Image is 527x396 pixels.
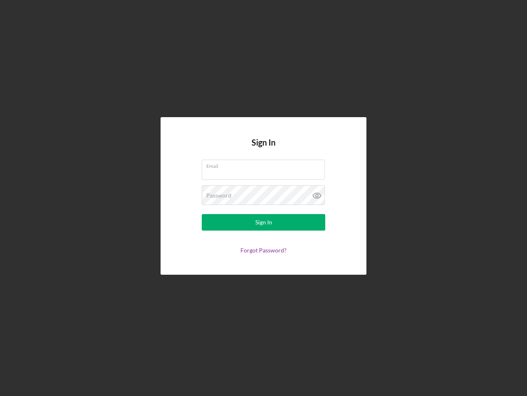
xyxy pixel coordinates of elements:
label: Password [206,192,231,199]
label: Email [206,160,325,169]
button: Sign In [202,214,325,231]
div: Sign In [255,214,272,231]
h4: Sign In [252,138,275,160]
a: Forgot Password? [240,247,287,254]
